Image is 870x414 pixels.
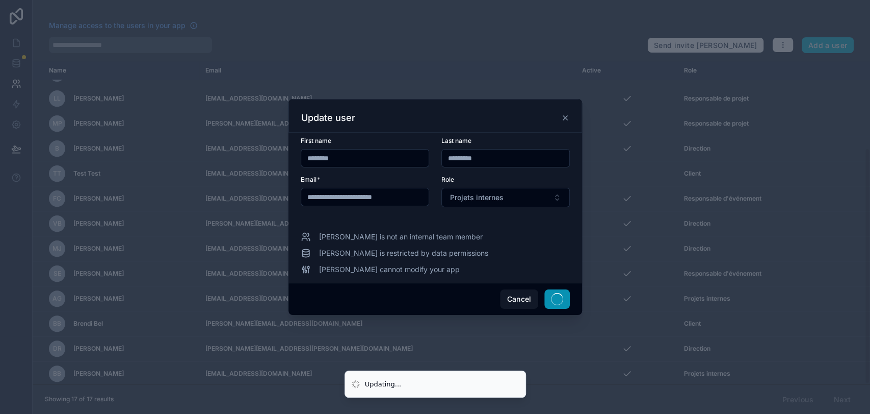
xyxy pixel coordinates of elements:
[301,112,355,124] h3: Update user
[319,232,483,242] span: [PERSON_NAME] is not an internal team member
[301,137,331,144] span: First name
[319,264,460,275] span: [PERSON_NAME] cannot modify your app
[500,289,538,309] button: Cancel
[319,248,488,258] span: [PERSON_NAME] is restricted by data permissions
[441,188,570,207] button: Select Button
[301,176,317,183] span: Email
[441,176,454,183] span: Role
[450,192,504,203] span: Projets internes
[441,137,471,144] span: Last name
[365,379,402,389] div: Updating...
